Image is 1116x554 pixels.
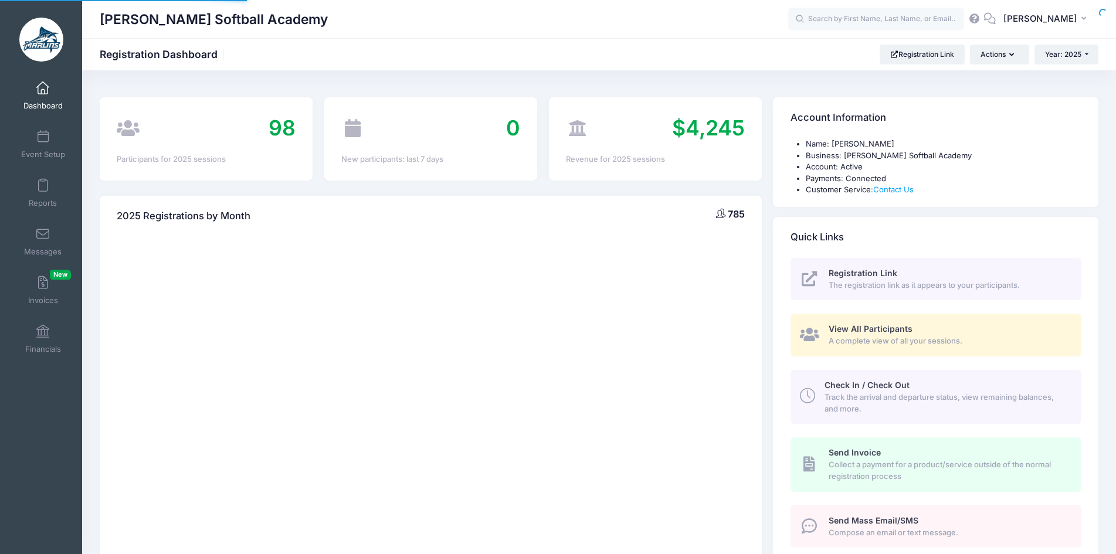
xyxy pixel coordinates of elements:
[788,8,964,31] input: Search by First Name, Last Name, or Email...
[806,138,1081,150] li: Name: [PERSON_NAME]
[672,115,745,141] span: $4,245
[28,295,58,305] span: Invoices
[825,380,910,390] span: Check In / Check Out
[29,198,57,208] span: Reports
[873,185,914,194] a: Contact Us
[15,221,71,262] a: Messages
[806,150,1081,162] li: Business: [PERSON_NAME] Softball Academy
[15,318,71,359] a: Financials
[829,515,918,525] span: Send Mass Email/SMS
[1003,12,1077,25] span: [PERSON_NAME]
[829,268,897,278] span: Registration Link
[100,48,228,60] h1: Registration Dashboard
[15,124,71,165] a: Event Setup
[829,447,881,457] span: Send Invoice
[15,75,71,116] a: Dashboard
[25,344,61,354] span: Financials
[791,258,1081,301] a: Registration Link The registration link as it appears to your participants.
[728,208,745,220] span: 785
[117,199,250,233] h4: 2025 Registrations by Month
[23,101,63,111] span: Dashboard
[24,247,62,257] span: Messages
[1045,50,1081,59] span: Year: 2025
[829,335,1068,347] span: A complete view of all your sessions.
[100,6,328,33] h1: [PERSON_NAME] Softball Academy
[829,324,913,334] span: View All Participants
[506,115,520,141] span: 0
[15,270,71,311] a: InvoicesNew
[791,314,1081,356] a: View All Participants A complete view of all your sessions.
[970,45,1029,64] button: Actions
[15,172,71,213] a: Reports
[791,370,1081,424] a: Check In / Check Out Track the arrival and departure status, view remaining balances, and more.
[791,437,1081,491] a: Send Invoice Collect a payment for a product/service outside of the normal registration process
[791,101,886,135] h4: Account Information
[21,149,65,159] span: Event Setup
[791,505,1081,548] a: Send Mass Email/SMS Compose an email or text message.
[566,154,745,165] div: Revenue for 2025 sessions
[50,270,71,280] span: New
[269,115,296,141] span: 98
[117,154,296,165] div: Participants for 2025 sessions
[829,527,1068,539] span: Compose an email or text message.
[806,161,1081,173] li: Account: Active
[996,6,1098,33] button: [PERSON_NAME]
[1034,45,1098,64] button: Year: 2025
[806,184,1081,196] li: Customer Service:
[341,154,520,165] div: New participants: last 7 days
[825,392,1068,414] span: Track the arrival and departure status, view remaining balances, and more.
[19,18,63,62] img: Marlin Softball Academy
[829,280,1068,291] span: The registration link as it appears to your participants.
[829,459,1068,482] span: Collect a payment for a product/service outside of the normal registration process
[791,220,844,254] h4: Quick Links
[880,45,965,64] a: Registration Link
[806,173,1081,185] li: Payments: Connected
